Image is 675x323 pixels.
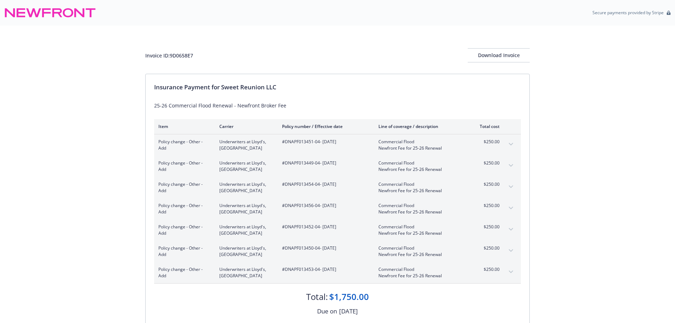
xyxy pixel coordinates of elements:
[378,224,462,230] span: Commercial Flood
[473,139,500,145] span: $250.00
[378,139,462,145] span: Commercial Flood
[339,307,358,316] div: [DATE]
[306,291,328,303] div: Total:
[378,202,462,209] span: Commercial Flood
[219,245,271,258] span: Underwriters at Lloyd's, [GEOGRAPHIC_DATA]
[282,123,367,129] div: Policy number / Effective date
[378,251,462,258] span: Newfront Fee for 25-26 Renewal
[378,202,462,215] span: Commercial FloodNewfront Fee for 25-26 Renewal
[473,160,500,166] span: $250.00
[282,181,367,188] span: #DNAPF013454-04 - [DATE]
[219,202,271,215] span: Underwriters at Lloyd's, [GEOGRAPHIC_DATA]
[378,266,462,273] span: Commercial Flood
[154,219,521,241] div: Policy change - Other - AddUnderwriters at Lloyd's, [GEOGRAPHIC_DATA]#DNAPF013452-04- [DATE]Comme...
[219,224,271,236] span: Underwriters at Lloyd's, [GEOGRAPHIC_DATA]
[219,139,271,151] span: Underwriters at Lloyd's, [GEOGRAPHIC_DATA]
[505,245,517,256] button: expand content
[282,224,367,230] span: #DNAPF013452-04 - [DATE]
[219,266,271,279] span: Underwriters at Lloyd's, [GEOGRAPHIC_DATA]
[468,49,530,62] div: Download Invoice
[505,266,517,278] button: expand content
[282,202,367,209] span: #DNAPF013456-04 - [DATE]
[378,160,462,173] span: Commercial FloodNewfront Fee for 25-26 Renewal
[378,160,462,166] span: Commercial Flood
[154,241,521,262] div: Policy change - Other - AddUnderwriters at Lloyd's, [GEOGRAPHIC_DATA]#DNAPF013450-04- [DATE]Comme...
[154,102,521,109] div: 25-26 Commercial Flood Renewal - Newfront Broker Fee
[505,181,517,193] button: expand content
[219,181,271,194] span: Underwriters at Lloyd's, [GEOGRAPHIC_DATA]
[378,224,462,236] span: Commercial FloodNewfront Fee for 25-26 Renewal
[158,123,208,129] div: Item
[282,139,367,145] span: #DNAPF013451-04 - [DATE]
[378,139,462,151] span: Commercial FloodNewfront Fee for 25-26 Renewal
[154,134,521,156] div: Policy change - Other - AddUnderwriters at Lloyd's, [GEOGRAPHIC_DATA]#DNAPF013451-04- [DATE]Comme...
[473,224,500,230] span: $250.00
[154,156,521,177] div: Policy change - Other - AddUnderwriters at Lloyd's, [GEOGRAPHIC_DATA]#DNAPF013449-04- [DATE]Comme...
[378,245,462,251] span: Commercial Flood
[219,160,271,173] span: Underwriters at Lloyd's, [GEOGRAPHIC_DATA]
[154,177,521,198] div: Policy change - Other - AddUnderwriters at Lloyd's, [GEOGRAPHIC_DATA]#DNAPF013454-04- [DATE]Comme...
[505,224,517,235] button: expand content
[282,160,367,166] span: #DNAPF013449-04 - [DATE]
[473,266,500,273] span: $250.00
[158,202,208,215] span: Policy change - Other - Add
[592,10,664,16] p: Secure payments provided by Stripe
[154,198,521,219] div: Policy change - Other - AddUnderwriters at Lloyd's, [GEOGRAPHIC_DATA]#DNAPF013456-04- [DATE]Comme...
[158,160,208,173] span: Policy change - Other - Add
[145,52,193,59] div: Invoice ID: 9D0658E7
[473,181,500,188] span: $250.00
[378,145,462,151] span: Newfront Fee for 25-26 Renewal
[158,266,208,279] span: Policy change - Other - Add
[329,291,369,303] div: $1,750.00
[317,307,337,316] div: Due on
[505,202,517,214] button: expand content
[154,83,521,92] div: Insurance Payment for Sweet Reunion LLC
[378,266,462,279] span: Commercial FloodNewfront Fee for 25-26 Renewal
[473,123,500,129] div: Total cost
[378,209,462,215] span: Newfront Fee for 25-26 Renewal
[378,188,462,194] span: Newfront Fee for 25-26 Renewal
[378,230,462,236] span: Newfront Fee for 25-26 Renewal
[505,160,517,171] button: expand content
[282,266,367,273] span: #DNAPF013453-04 - [DATE]
[378,245,462,258] span: Commercial FloodNewfront Fee for 25-26 Renewal
[158,181,208,194] span: Policy change - Other - Add
[378,181,462,194] span: Commercial FloodNewfront Fee for 25-26 Renewal
[378,273,462,279] span: Newfront Fee for 25-26 Renewal
[282,245,367,251] span: #DNAPF013450-04 - [DATE]
[378,123,462,129] div: Line of coverage / description
[473,202,500,209] span: $250.00
[154,262,521,283] div: Policy change - Other - AddUnderwriters at Lloyd's, [GEOGRAPHIC_DATA]#DNAPF013453-04- [DATE]Comme...
[473,245,500,251] span: $250.00
[158,224,208,236] span: Policy change - Other - Add
[158,245,208,258] span: Policy change - Other - Add
[219,123,271,129] div: Carrier
[468,48,530,62] button: Download Invoice
[378,166,462,173] span: Newfront Fee for 25-26 Renewal
[378,181,462,188] span: Commercial Flood
[505,139,517,150] button: expand content
[158,139,208,151] span: Policy change - Other - Add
